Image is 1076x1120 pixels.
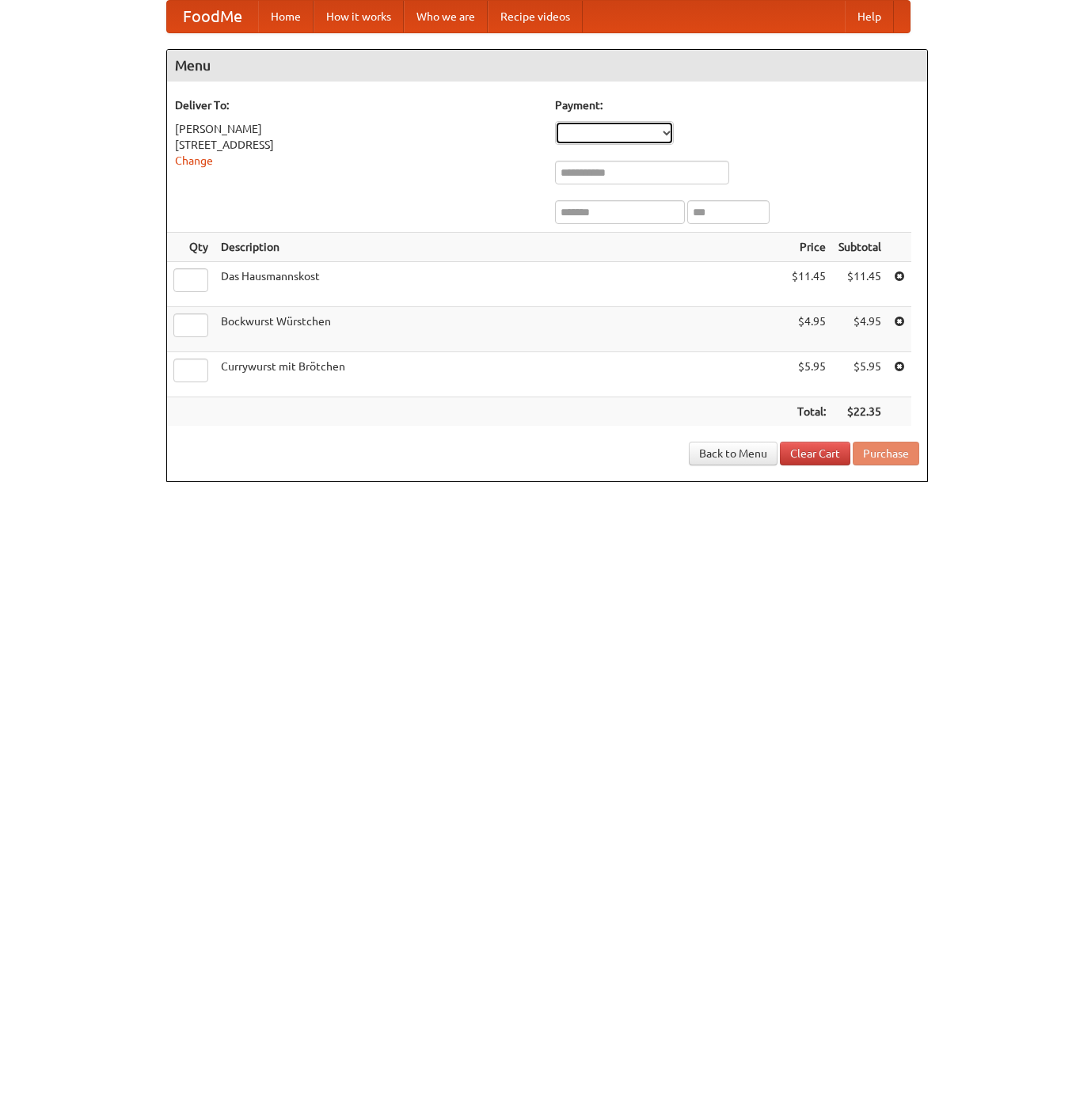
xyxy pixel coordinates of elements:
[689,442,778,465] a: Back to Menu
[785,233,832,262] th: Price
[215,352,785,397] td: Currywurst mit Brötchen
[785,307,832,352] td: $4.95
[780,442,850,465] a: Clear Cart
[215,262,785,307] td: Das Hausmannskost
[832,233,888,262] th: Subtotal
[314,1,404,32] a: How it works
[853,442,919,465] button: Purchase
[167,50,927,82] h4: Menu
[488,1,583,32] a: Recipe videos
[832,307,888,352] td: $4.95
[404,1,488,32] a: Who we are
[785,352,832,397] td: $5.95
[175,97,539,113] h5: Deliver To:
[167,233,215,262] th: Qty
[258,1,314,32] a: Home
[832,352,888,397] td: $5.95
[167,1,258,32] a: FoodMe
[175,137,539,153] div: [STREET_ADDRESS]
[785,262,832,307] td: $11.45
[785,397,832,427] th: Total:
[832,397,888,427] th: $22.35
[845,1,894,32] a: Help
[175,154,213,167] a: Change
[832,262,888,307] td: $11.45
[175,121,539,137] div: [PERSON_NAME]
[555,97,919,113] h5: Payment:
[215,233,785,262] th: Description
[215,307,785,352] td: Bockwurst Würstchen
